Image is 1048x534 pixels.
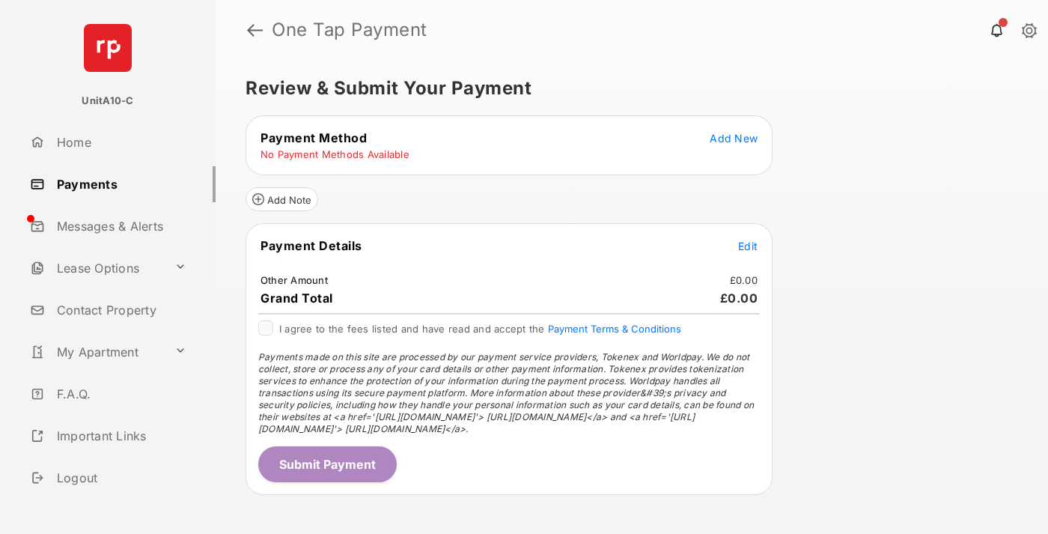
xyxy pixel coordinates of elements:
[710,130,758,145] button: Add New
[24,166,216,202] a: Payments
[258,351,754,434] span: Payments made on this site are processed by our payment service providers, Tokenex and Worldpay. ...
[24,124,216,160] a: Home
[24,376,216,412] a: F.A.Q.
[24,250,168,286] a: Lease Options
[260,148,410,161] td: No Payment Methods Available
[84,24,132,72] img: svg+xml;base64,PHN2ZyB4bWxucz0iaHR0cDovL3d3dy53My5vcmcvMjAwMC9zdmciIHdpZHRoPSI2NCIgaGVpZ2h0PSI2NC...
[279,323,681,335] span: I agree to the fees listed and have read and accept the
[720,291,758,306] span: £0.00
[272,21,427,39] strong: One Tap Payment
[24,460,216,496] a: Logout
[258,446,397,482] button: Submit Payment
[24,334,168,370] a: My Apartment
[24,292,216,328] a: Contact Property
[738,240,758,252] span: Edit
[24,418,192,454] a: Important Links
[710,132,758,145] span: Add New
[261,130,367,145] span: Payment Method
[24,208,216,244] a: Messages & Alerts
[261,291,333,306] span: Grand Total
[729,273,758,287] td: £0.00
[261,238,362,253] span: Payment Details
[82,94,133,109] p: UnitA10-C
[246,187,318,211] button: Add Note
[548,323,681,335] button: I agree to the fees listed and have read and accept the
[246,79,1006,97] h5: Review & Submit Your Payment
[260,273,329,287] td: Other Amount
[738,238,758,253] button: Edit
